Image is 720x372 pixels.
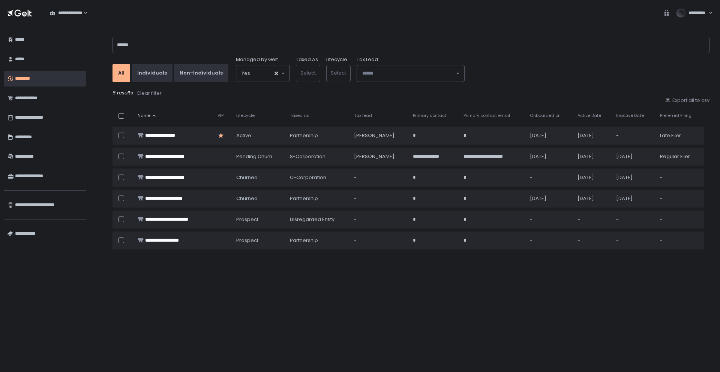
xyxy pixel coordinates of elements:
[290,113,309,118] span: Taxed as
[300,69,316,76] span: Select
[112,90,709,97] div: 6 results
[660,153,699,160] div: Regular Filer
[236,237,258,244] span: prospect
[290,237,345,244] div: Partnership
[530,195,568,202] div: [DATE]
[413,113,446,118] span: Primary contact
[296,56,318,63] label: Taxed As
[274,72,278,75] button: Clear Selected
[616,195,651,202] div: [DATE]
[217,113,223,118] span: VIP
[665,97,709,104] button: Export all to csv
[174,64,228,82] button: Non-Individuals
[660,132,699,139] div: Late Filer
[577,174,607,181] div: [DATE]
[290,153,345,160] div: S-Corporation
[236,132,251,139] span: active
[354,132,404,139] div: [PERSON_NAME]
[530,132,568,139] div: [DATE]
[577,132,607,139] div: [DATE]
[530,153,568,160] div: [DATE]
[236,65,289,82] div: Search for option
[660,216,699,223] div: -
[236,113,255,118] span: Lifecycle
[290,216,345,223] div: Disregarded Entity
[236,153,272,160] span: pending Churn
[354,153,404,160] div: [PERSON_NAME]
[530,174,568,181] div: -
[354,174,404,181] div: -
[132,64,172,82] button: Individuals
[354,195,404,202] div: -
[616,174,651,181] div: [DATE]
[138,113,150,118] span: Name
[241,70,250,77] span: Yes
[577,216,607,223] div: -
[577,113,601,118] span: Active Date
[136,90,162,97] div: Clear filter
[616,153,651,160] div: [DATE]
[112,64,130,82] button: All
[45,5,87,21] div: Search for option
[290,132,345,139] div: Partnership
[362,70,455,77] input: Search for option
[530,113,561,118] span: Onboarded on
[236,56,278,63] span: Managed by Gelt
[530,216,568,223] div: -
[236,174,258,181] span: churned
[118,70,124,76] div: All
[331,69,346,76] span: Select
[616,132,651,139] div: -
[137,70,167,76] div: Individuals
[660,195,699,202] div: -
[616,113,644,118] span: Inactive Date
[354,237,404,244] div: -
[660,113,691,118] span: Preferred Filing
[290,174,345,181] div: C-Corporation
[290,195,345,202] div: Partnership
[357,56,378,63] span: Tax Lead
[180,70,223,76] div: Non-Individuals
[250,70,274,77] input: Search for option
[660,174,699,181] div: -
[616,237,651,244] div: -
[357,65,464,82] div: Search for option
[136,90,162,97] button: Clear filter
[236,216,258,223] span: prospect
[616,216,651,223] div: -
[577,153,607,160] div: [DATE]
[530,237,568,244] div: -
[236,195,258,202] span: churned
[463,113,510,118] span: Primary contact email
[660,237,699,244] div: -
[577,195,607,202] div: [DATE]
[326,56,347,63] label: Lifecycle
[354,113,372,118] span: Tax lead
[577,237,607,244] div: -
[354,216,404,223] div: -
